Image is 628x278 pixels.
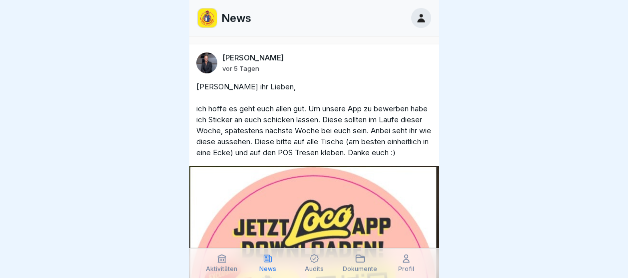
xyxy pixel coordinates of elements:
p: Profil [398,266,414,273]
p: News [259,266,276,273]
p: Dokumente [343,266,377,273]
p: News [221,11,251,24]
img: loco.jpg [198,8,217,27]
p: [PERSON_NAME] ihr Lieben, ich hoffe es geht euch allen gut. Um unsere App zu bewerben habe ich St... [196,81,432,158]
p: Audits [305,266,324,273]
p: Aktivitäten [206,266,237,273]
p: vor 5 Tagen [222,64,259,72]
p: [PERSON_NAME] [222,53,284,62]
